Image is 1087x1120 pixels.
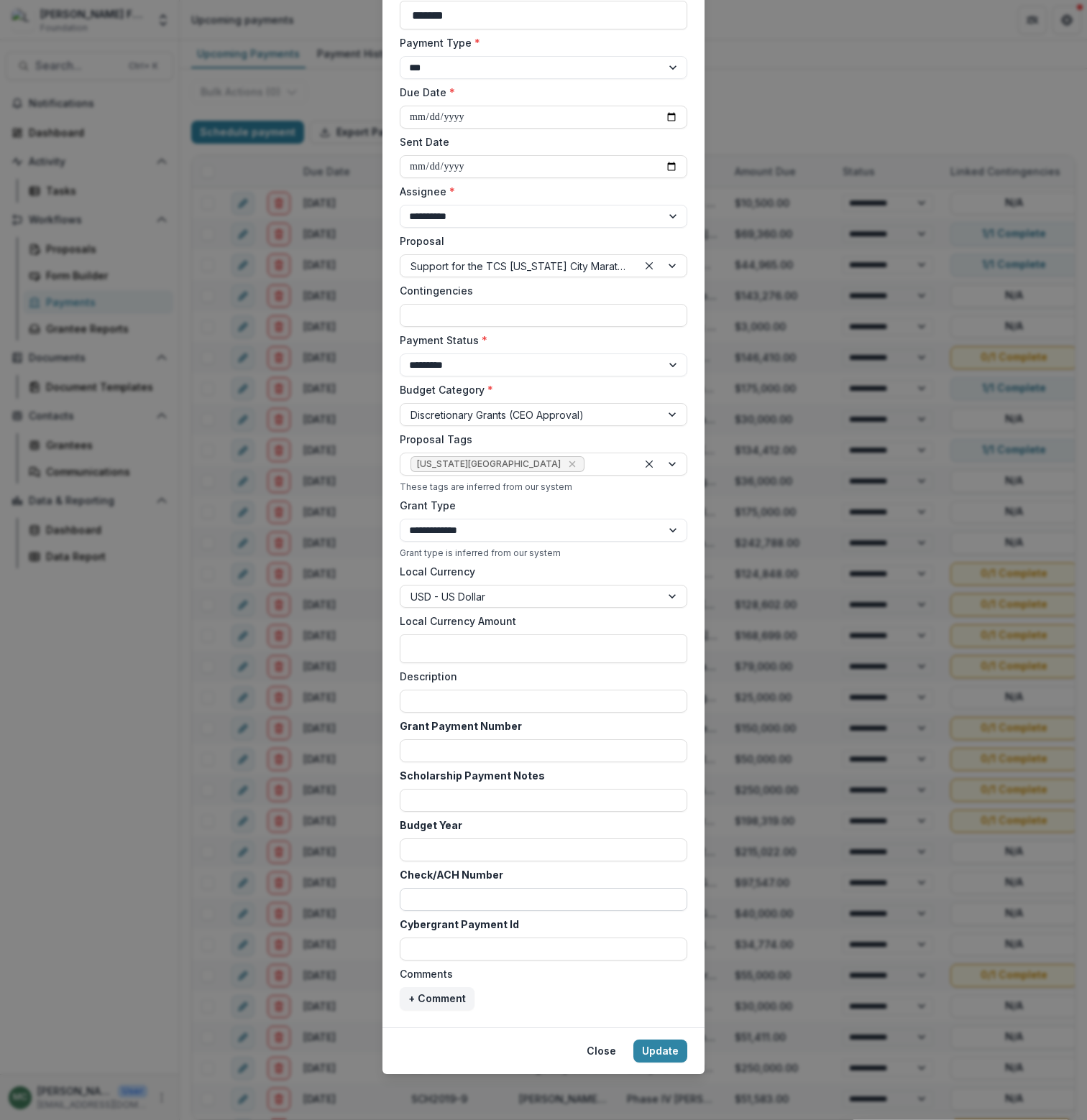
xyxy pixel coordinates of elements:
label: Payment Type [400,35,679,50]
label: Proposal Tags [400,432,679,447]
label: Assignee [400,184,679,199]
div: Clear selected options [641,455,658,473]
button: Update [633,1040,687,1063]
label: Local Currency [400,564,475,579]
div: These tags are inferred from our system [400,481,687,492]
label: Local Currency Amount [400,614,679,629]
div: Remove New York State [565,457,579,471]
label: Due Date [400,85,679,100]
label: Description [400,669,679,684]
label: Comments [400,966,679,981]
label: Grant Payment Number [400,718,679,733]
div: Grant type is inferred from our system [400,547,687,558]
span: [US_STATE][GEOGRAPHIC_DATA] [417,459,561,469]
button: Close [578,1040,625,1063]
label: Check/ACH Number [400,867,679,882]
label: Sent Date [400,134,679,149]
button: + Comment [400,987,474,1010]
label: Payment Status [400,333,679,348]
div: Clear selected options [641,257,658,274]
label: Scholarship Payment Notes [400,768,679,783]
label: Cybergrant Payment Id [400,917,679,932]
label: Budget Year [400,818,679,833]
label: Proposal [400,233,679,249]
label: Grant Type [400,498,679,513]
label: Contingencies [400,283,679,298]
label: Budget Category [400,382,679,397]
